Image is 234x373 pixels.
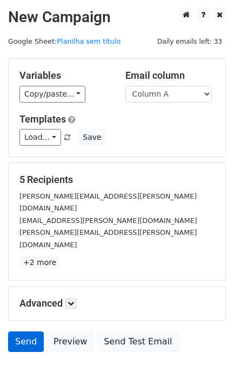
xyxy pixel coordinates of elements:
a: Send [8,331,44,352]
button: Save [78,129,106,146]
a: Planilha sem título [57,37,121,45]
h5: Variables [19,70,109,82]
h5: 5 Recipients [19,174,215,186]
a: Load... [19,129,61,146]
a: +2 more [19,256,60,269]
a: Daily emails left: 33 [153,37,226,45]
small: Google Sheet: [8,37,121,45]
span: Daily emails left: 33 [153,36,226,48]
h5: Email column [125,70,215,82]
h5: Advanced [19,297,215,309]
a: Templates [19,113,66,125]
h2: New Campaign [8,8,226,26]
a: Copy/paste... [19,86,85,103]
small: [PERSON_NAME][EMAIL_ADDRESS][PERSON_NAME][DOMAIN_NAME] [19,192,197,213]
a: Send Test Email [97,331,179,352]
iframe: Chat Widget [180,321,234,373]
small: [EMAIL_ADDRESS][PERSON_NAME][DOMAIN_NAME] [19,216,197,225]
small: [PERSON_NAME][EMAIL_ADDRESS][PERSON_NAME][DOMAIN_NAME] [19,228,197,249]
a: Preview [46,331,94,352]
